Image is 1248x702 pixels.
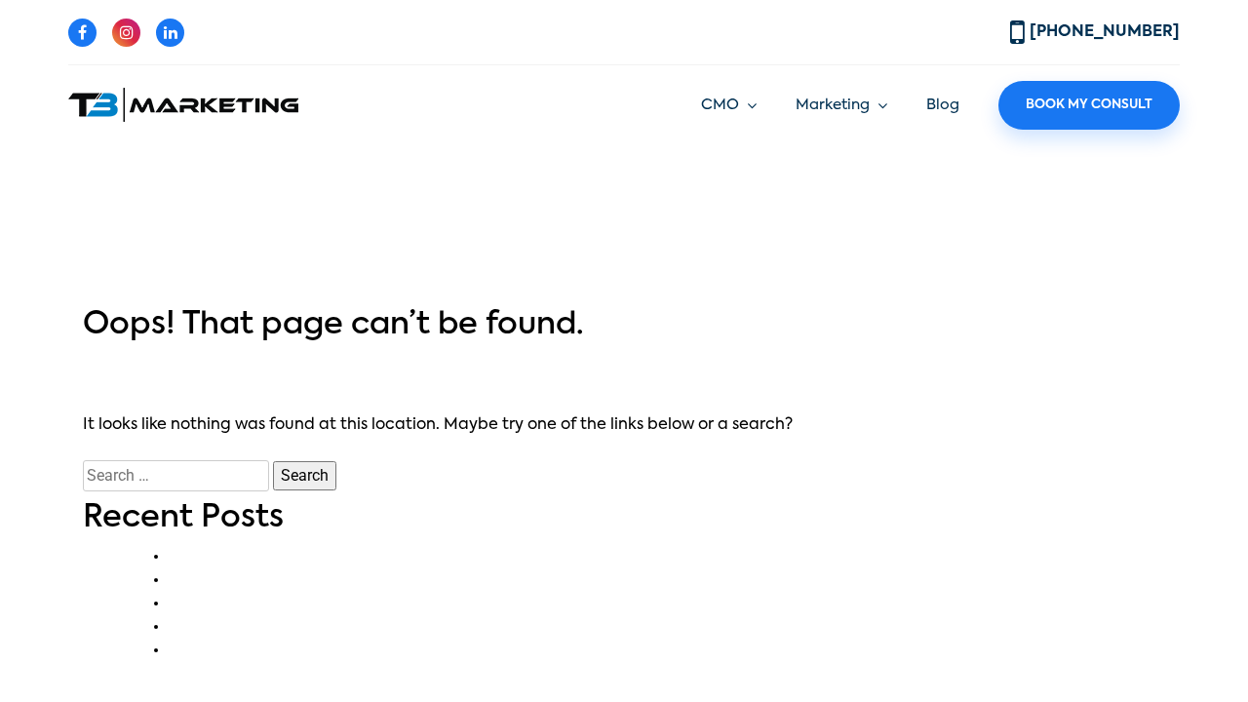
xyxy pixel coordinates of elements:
[998,81,1180,130] a: Book My Consult
[169,572,617,588] a: How Retargeting Ads Help Car Dealerships Convert Leads
[273,461,336,490] input: Search
[83,499,1165,536] h2: Recent Posts
[169,643,736,658] a: How GeoMap Supports Car Dealerships in Dominating Their Local Market
[796,95,887,117] a: Marketing
[169,619,560,635] a: Top PPC Strategies to Increase Test Drive Bookings
[926,97,959,112] a: Blog
[83,413,1165,437] p: It looks like nothing was found at this location. Maybe try one of the links below or a search?
[83,306,1165,343] h1: Oops! That page can’t be found.
[68,88,298,122] img: T3 Marketing
[169,596,779,611] a: The Top Marketing Challenges Car Dealerships Face and How a CMO Can Help
[1010,24,1180,40] a: [PHONE_NUMBER]
[169,549,719,565] a: 7 Easy Ways to Building a Strong Brand Identity for Your Car Dealership
[701,95,757,117] a: CMO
